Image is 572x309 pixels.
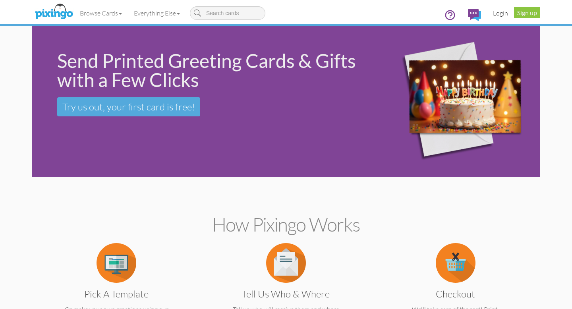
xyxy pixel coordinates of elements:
[57,97,200,116] a: Try us out, your first card is free!
[266,243,306,283] img: item.alt
[375,28,538,175] img: 756575c7-7eac-4d68-b443-8019490cf74f.png
[97,243,136,283] img: item.alt
[514,7,540,18] a: Sign up
[57,51,364,89] div: Send Printed Greeting Cards & Gifts with a Few Clicks
[436,243,475,283] img: item.alt
[62,101,195,113] span: Try us out, your first card is free!
[468,9,481,21] img: comments.svg
[487,3,514,23] a: Login
[390,289,520,299] h3: Checkout
[74,3,128,23] a: Browse Cards
[33,2,75,22] img: pixingo logo
[221,289,351,299] h3: Tell us Who & Where
[46,214,526,235] h2: How Pixingo works
[52,289,182,299] h3: Pick a Template
[190,6,265,20] input: Search cards
[128,3,186,23] a: Everything Else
